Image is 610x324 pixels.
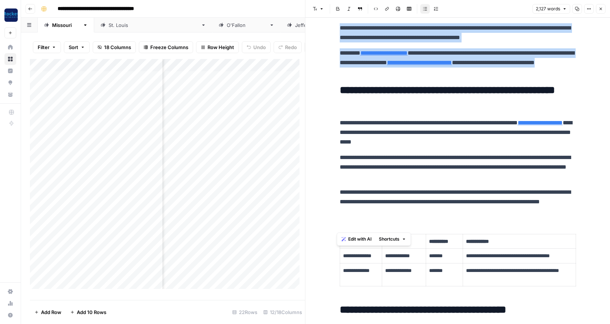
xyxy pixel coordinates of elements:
img: Rocket Pilots Logo [4,8,18,22]
a: [US_STATE] [38,18,94,32]
span: Freeze Columns [150,44,188,51]
div: 12/18 Columns [260,306,305,318]
span: 18 Columns [104,44,131,51]
a: Home [4,41,16,53]
a: Browse [4,53,16,65]
a: Usage [4,297,16,309]
div: [GEOGRAPHIC_DATA][PERSON_NAME] [109,21,198,29]
button: Freeze Columns [139,41,193,53]
button: 2,127 words [532,4,570,14]
a: [GEOGRAPHIC_DATA][PERSON_NAME] [94,18,212,32]
button: Row Height [196,41,239,53]
span: Add Row [41,309,61,316]
span: Add 10 Rows [77,309,106,316]
button: Undo [242,41,271,53]
span: 2,127 words [536,6,560,12]
a: [PERSON_NAME] [212,18,281,32]
button: Help + Support [4,309,16,321]
a: [GEOGRAPHIC_DATA] [281,18,359,32]
button: Add Row [30,306,66,318]
button: Sort [64,41,90,53]
span: Sort [69,44,78,51]
button: 18 Columns [93,41,136,53]
span: Redo [285,44,297,51]
a: Insights [4,65,16,77]
a: Your Data [4,89,16,100]
span: Shortcuts [379,236,400,242]
div: 22 Rows [229,306,260,318]
button: Add 10 Rows [66,306,111,318]
span: Undo [253,44,266,51]
div: [PERSON_NAME] [227,21,266,29]
a: Opportunities [4,77,16,89]
button: Workspace: Rocket Pilots [4,6,16,24]
button: Edit with AI [339,234,374,244]
a: Settings [4,286,16,297]
div: [GEOGRAPHIC_DATA] [295,21,345,29]
button: Redo [274,41,302,53]
span: Edit with AI [348,236,371,242]
div: [US_STATE] [52,21,80,29]
span: Filter [38,44,49,51]
button: Filter [33,41,61,53]
button: Shortcuts [376,234,409,244]
span: Row Height [208,44,234,51]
